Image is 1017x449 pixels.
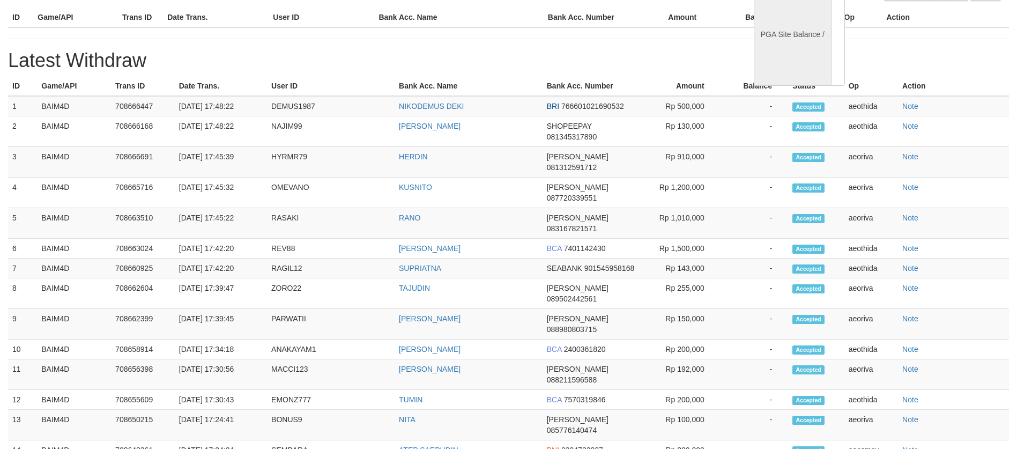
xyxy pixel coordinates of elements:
[902,122,918,130] a: Note
[175,116,267,147] td: [DATE] 17:48:22
[792,365,825,374] span: Accepted
[902,214,918,222] a: Note
[721,178,788,208] td: -
[547,224,597,233] span: 083167821571
[175,259,267,278] td: [DATE] 17:42:20
[641,208,721,239] td: Rp 1,010,000
[399,345,461,354] a: [PERSON_NAME]
[641,340,721,359] td: Rp 200,000
[399,284,430,292] a: TAJUDIN
[267,259,395,278] td: RAGIL12
[37,116,111,147] td: BAIM4D
[721,96,788,116] td: -
[111,239,175,259] td: 708663024
[902,415,918,424] a: Note
[547,376,597,384] span: 088211596588
[547,284,608,292] span: [PERSON_NAME]
[267,76,395,96] th: User ID
[792,102,825,112] span: Accepted
[561,102,624,111] span: 766601021690532
[547,426,597,435] span: 085776140474
[721,76,788,96] th: Balance
[844,147,898,178] td: aeoriva
[844,116,898,147] td: aeothida
[267,116,395,147] td: NAJIM99
[844,278,898,309] td: aeoriva
[399,122,461,130] a: [PERSON_NAME]
[792,153,825,162] span: Accepted
[111,178,175,208] td: 708665716
[374,8,543,27] th: Bank Acc. Name
[118,8,163,27] th: Trans ID
[641,359,721,390] td: Rp 192,000
[840,8,882,27] th: Op
[111,309,175,340] td: 708662399
[8,208,37,239] td: 5
[902,395,918,404] a: Note
[641,410,721,440] td: Rp 100,000
[547,415,608,424] span: [PERSON_NAME]
[547,163,597,172] span: 081312591712
[163,8,269,27] th: Date Trans.
[641,76,721,96] th: Amount
[721,116,788,147] td: -
[628,8,713,27] th: Amount
[175,359,267,390] td: [DATE] 17:30:56
[267,340,395,359] td: ANAKAYAM1
[721,208,788,239] td: -
[547,264,582,273] span: SEABANK
[844,208,898,239] td: aeoriva
[37,259,111,278] td: BAIM4D
[712,8,790,27] th: Balance
[399,244,461,253] a: [PERSON_NAME]
[175,239,267,259] td: [DATE] 17:42:20
[267,309,395,340] td: PARWATII
[792,183,825,193] span: Accepted
[564,395,606,404] span: 7570319846
[547,345,562,354] span: BCA
[902,183,918,192] a: Note
[267,96,395,116] td: DEMUS1987
[902,345,918,354] a: Note
[547,295,597,303] span: 089502442561
[547,244,562,253] span: BCA
[267,239,395,259] td: REV88
[721,147,788,178] td: -
[547,395,562,404] span: BCA
[8,50,1009,71] h1: Latest Withdraw
[792,416,825,425] span: Accepted
[844,410,898,440] td: aeoriva
[269,8,374,27] th: User ID
[721,340,788,359] td: -
[175,309,267,340] td: [DATE] 17:39:45
[792,396,825,405] span: Accepted
[721,390,788,410] td: -
[8,390,37,410] td: 12
[721,259,788,278] td: -
[8,359,37,390] td: 11
[8,147,37,178] td: 3
[547,122,592,130] span: SHOPEEPAY
[399,183,432,192] a: KUSNITO
[792,214,825,223] span: Accepted
[111,259,175,278] td: 708660925
[547,183,608,192] span: [PERSON_NAME]
[721,309,788,340] td: -
[564,244,606,253] span: 7401142430
[111,147,175,178] td: 708666691
[547,194,597,202] span: 087720339551
[8,278,37,309] td: 8
[111,96,175,116] td: 708666447
[399,152,428,161] a: HERDIN
[111,359,175,390] td: 708656398
[8,340,37,359] td: 10
[8,178,37,208] td: 4
[395,76,543,96] th: Bank Acc. Name
[175,390,267,410] td: [DATE] 17:30:43
[175,208,267,239] td: [DATE] 17:45:22
[844,76,898,96] th: Op
[792,264,825,274] span: Accepted
[267,390,395,410] td: EMONZ777
[641,259,721,278] td: Rp 143,000
[641,147,721,178] td: Rp 910,000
